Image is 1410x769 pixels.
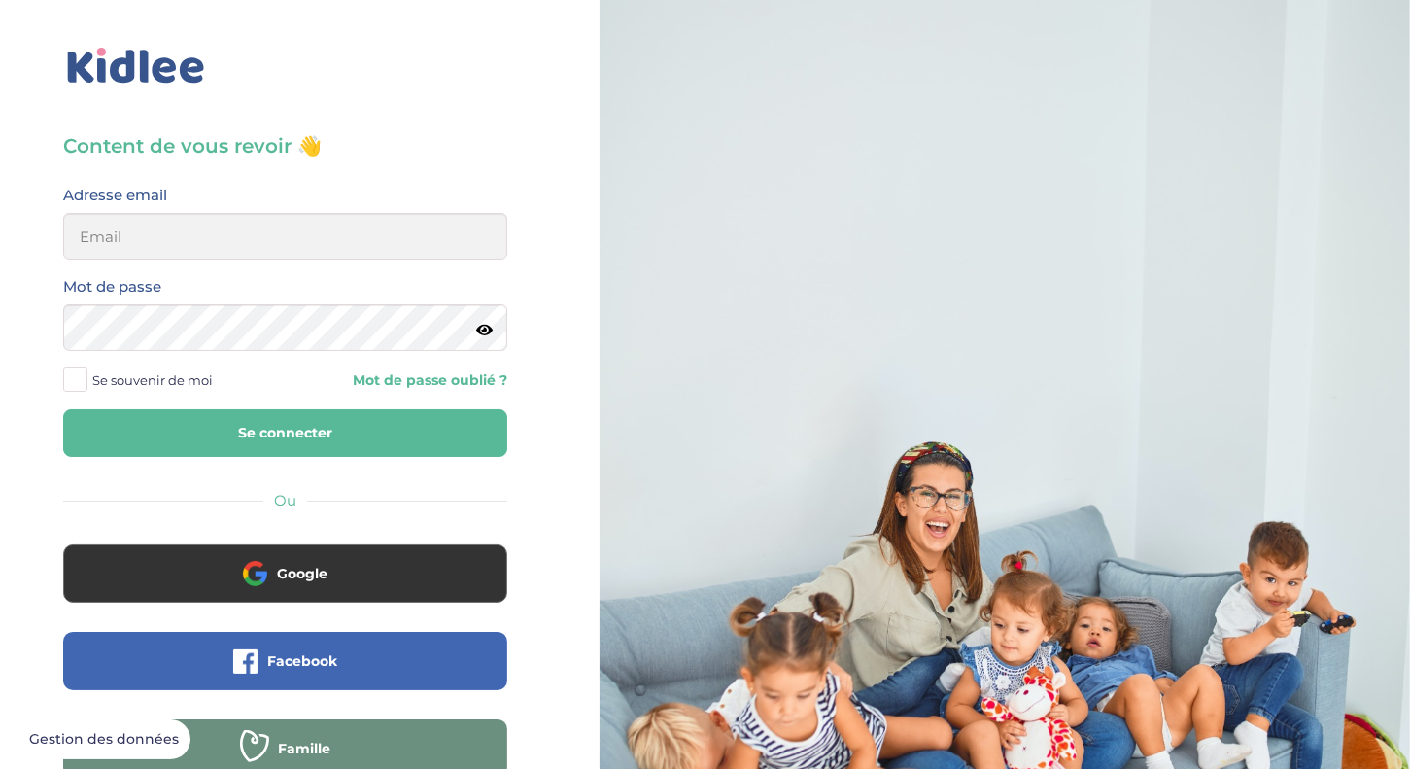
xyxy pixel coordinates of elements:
label: Mot de passe [63,274,161,299]
button: Se connecter [63,409,507,457]
span: Gestion des données [29,731,179,749]
h3: Content de vous revoir 👋 [63,132,507,159]
img: logo_kidlee_bleu [63,44,209,88]
button: Facebook [63,632,507,690]
img: facebook.png [233,649,258,674]
span: Se souvenir de moi [92,367,213,393]
a: Google [63,577,507,596]
span: Ou [274,491,296,509]
span: Google [277,564,327,583]
span: Famille [279,739,331,758]
a: Mot de passe oublié ? [300,371,508,390]
span: Facebook [267,651,337,671]
button: Gestion des données [17,719,190,760]
button: Google [63,544,507,603]
input: Email [63,213,507,260]
a: Facebook [63,665,507,683]
img: google.png [243,561,267,585]
label: Adresse email [63,183,167,208]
